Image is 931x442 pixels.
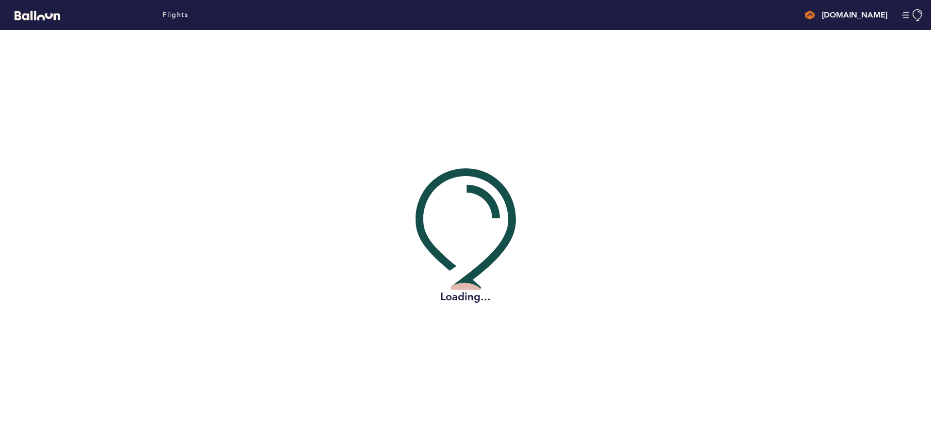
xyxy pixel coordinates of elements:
[902,9,924,21] button: Manage Account
[416,290,516,304] h2: Loading...
[162,10,188,20] a: Flights
[7,10,60,20] a: Balloon
[822,9,887,21] h4: [DOMAIN_NAME]
[15,11,60,20] svg: Balloon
